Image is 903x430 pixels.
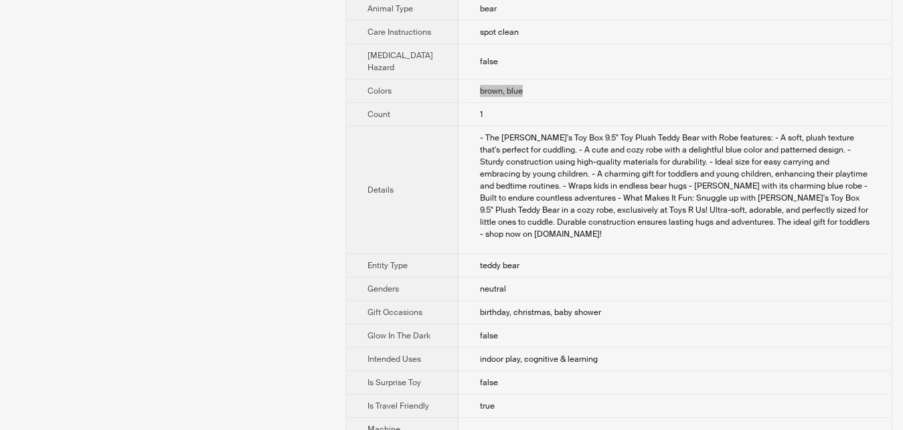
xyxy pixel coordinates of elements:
span: bear [480,3,497,14]
span: brown, blue [480,86,523,96]
span: neutral [480,284,506,294]
span: false [480,330,498,341]
span: Entity Type [367,260,408,271]
span: Is Travel Friendly [367,401,429,411]
span: birthday, christmas, baby shower [480,307,601,318]
span: spot clean [480,27,519,37]
span: [MEDICAL_DATA] Hazard [367,50,433,73]
div: - The Geoffrey's Toy Box 9.5" Toy Plush Teddy Bear with Robe features: - A soft, plush texture th... [480,132,870,240]
span: Is Surprise Toy [367,377,421,388]
span: false [480,56,498,67]
span: Intended Uses [367,354,421,364]
span: Glow In The Dark [367,330,430,341]
span: Colors [367,86,392,96]
span: false [480,377,498,388]
span: Animal Type [367,3,413,14]
span: Details [367,185,394,195]
span: 1 [480,109,483,120]
span: indoor play, cognitive & learning [480,354,598,364]
span: Care Instructions [367,27,431,37]
span: Gift Occasions [367,307,422,318]
span: Genders [367,284,399,294]
span: Count [367,109,390,120]
span: teddy bear [480,260,519,271]
span: true [480,401,495,411]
